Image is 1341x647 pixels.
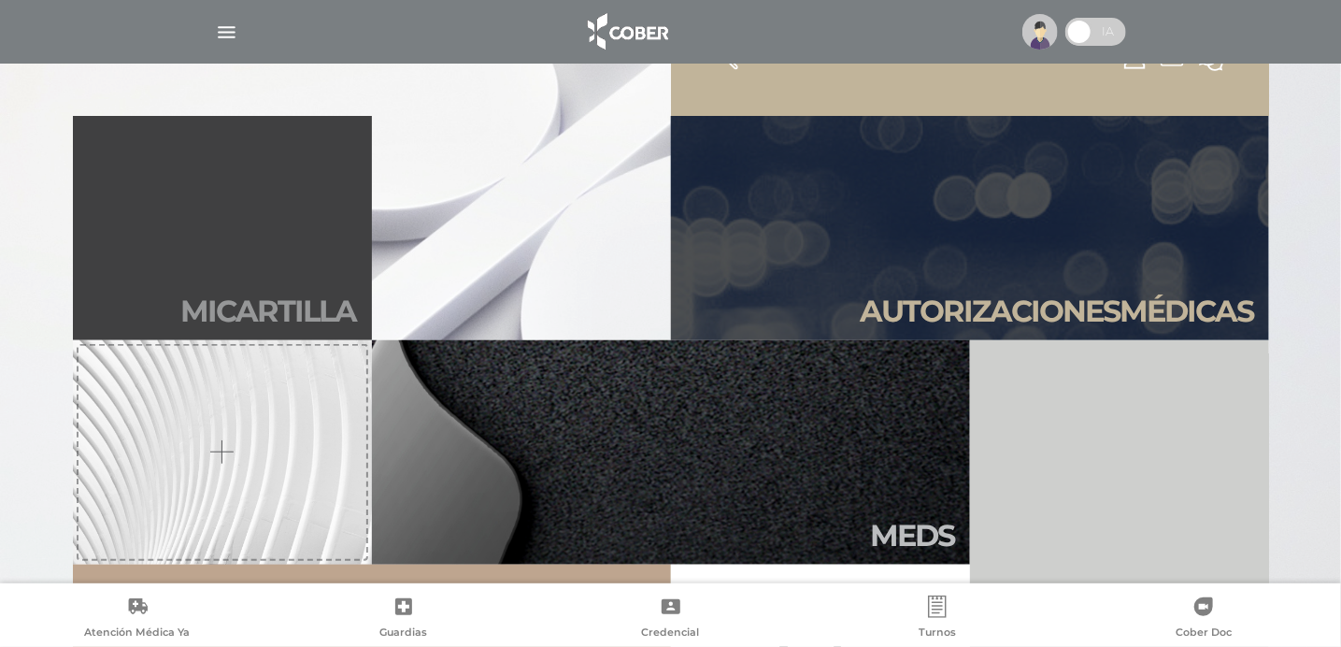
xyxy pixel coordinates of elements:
[804,596,1070,643] a: Turnos
[871,518,955,554] h2: Meds
[73,116,372,340] a: Micartilla
[578,9,676,54] img: logo_cober_home-white.png
[537,596,804,643] a: Credencial
[215,21,238,44] img: Cober_menu-lines-white.svg
[1176,625,1232,642] span: Cober Doc
[84,625,190,642] span: Atención Médica Ya
[4,596,270,643] a: Atención Médica Ya
[270,596,536,643] a: Guardias
[181,294,357,329] h2: Mi car tilla
[380,625,428,642] span: Guardias
[861,294,1254,329] h2: Autori zaciones médicas
[919,625,956,642] span: Turnos
[671,116,1269,340] a: Autorizacionesmédicas
[372,340,970,565] a: Meds
[1071,596,1337,643] a: Cober Doc
[642,625,700,642] span: Credencial
[1022,14,1058,50] img: profile-placeholder.svg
